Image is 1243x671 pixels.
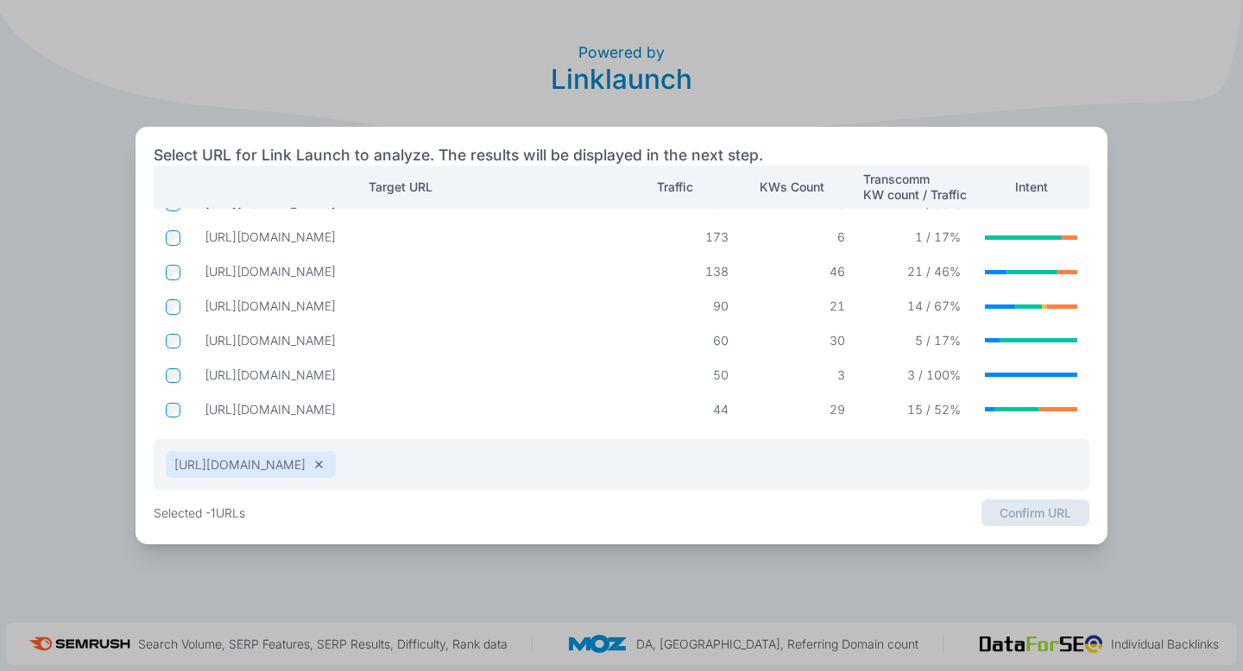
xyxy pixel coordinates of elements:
[636,402,729,417] p: 44
[1015,179,1048,195] p: Intent
[154,145,763,166] h2: Select URL for Link Launch to analyze. The results will be displayed in the next step.
[753,298,845,314] p: 21
[205,229,612,245] p: https://tug-e-nuff.com/blogs/news/what-colours-can-dogs-see
[753,367,845,383] p: 3
[981,499,1089,527] button: Confirm URL
[753,264,845,279] p: 46
[869,333,962,348] p: 5 / 17%
[869,367,962,383] p: 3 / 100%
[753,229,845,245] p: 6
[205,333,612,348] p: https://tug-e-nuff.com/blogs/news/why-sniffing-is-essential-for-your-dog-s-wellbeing
[869,229,962,245] p: 1 / 17%
[760,179,824,195] p: KWs Count
[753,333,845,348] p: 30
[205,367,612,383] p: https://tug-e-nuff.com/blogs/news/top-toy-picks-3-of-the-best-toys-for-cockapoos
[205,264,612,279] p: https://tug-e-nuff.com/blogs/news/are-tennis-balls-bad-for-dogs
[205,298,612,314] p: https://tug-e-nuff.com/blogs/news/agility-training-for-beginners
[174,457,306,473] p: [URL][DOMAIN_NAME]
[636,298,729,314] p: 90
[753,402,845,417] p: 29
[636,229,729,245] p: 173
[636,367,729,383] p: 50
[636,264,729,279] p: 138
[869,298,962,314] p: 14 / 67%
[657,179,693,195] p: Traffic
[636,333,729,348] p: 60
[863,172,967,202] p: Transcomm KW count / Traffic
[205,402,612,417] p: https://tug-e-nuff.com/blogs/news/why-your-dog-loves-squeaky-toys
[154,505,245,521] p: Selected - 1 URLs
[369,179,432,195] p: Target URL
[869,264,962,279] p: 21 / 46%
[869,402,962,417] p: 15 / 52%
